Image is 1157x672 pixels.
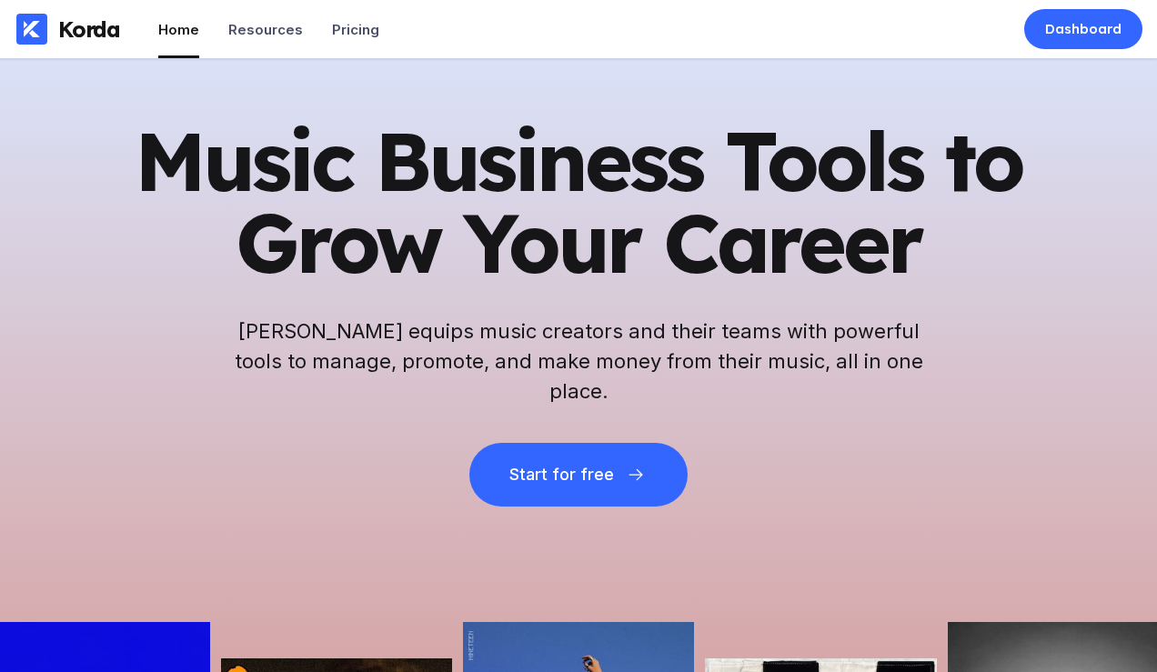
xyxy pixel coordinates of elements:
div: Start for free [509,466,613,484]
div: Pricing [332,21,379,38]
button: Start for free [469,443,688,507]
h2: [PERSON_NAME] equips music creators and their teams with powerful tools to manage, promote, and m... [233,316,924,406]
div: Resources [228,21,303,38]
div: Korda [58,15,120,43]
div: Home [158,21,199,38]
div: Dashboard [1045,20,1122,38]
a: Dashboard [1024,9,1142,49]
h1: Music Business Tools to Grow Your Career [133,120,1024,284]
